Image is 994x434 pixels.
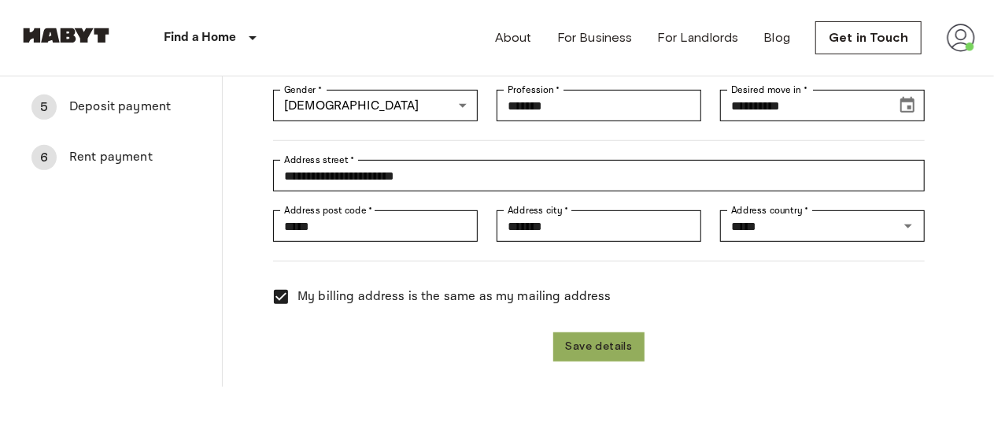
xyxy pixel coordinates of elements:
div: Address street [273,160,925,191]
label: Gender [284,83,322,97]
a: About [495,28,532,47]
div: 5Deposit payment [19,88,222,126]
button: Choose date, selected date is Feb 4, 2026 [892,90,923,121]
div: 6 [31,145,57,170]
label: Address street [284,153,355,167]
label: Address city [508,203,568,217]
label: Address country [731,203,809,217]
p: Find a Home [164,28,237,47]
a: For Landlords [658,28,739,47]
button: Open [897,215,919,237]
label: Profession [508,83,560,97]
img: Habyt [19,28,113,43]
a: Get in Touch [815,21,922,54]
img: avatar [947,24,975,52]
div: Profession [497,90,701,121]
span: My billing address is the same as my mailing address [297,287,612,306]
div: 6Rent payment [19,139,222,176]
div: [DEMOGRAPHIC_DATA] [273,90,478,121]
div: Address city [497,210,701,242]
span: Deposit payment [69,98,209,117]
a: For Business [557,28,633,47]
a: Blog [764,28,791,47]
button: Save details [553,332,645,362]
label: Desired move in [731,83,807,97]
span: Rent payment [69,148,209,167]
label: Address post code [284,203,372,217]
div: 5 [31,95,57,120]
div: Address post code [273,210,478,242]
